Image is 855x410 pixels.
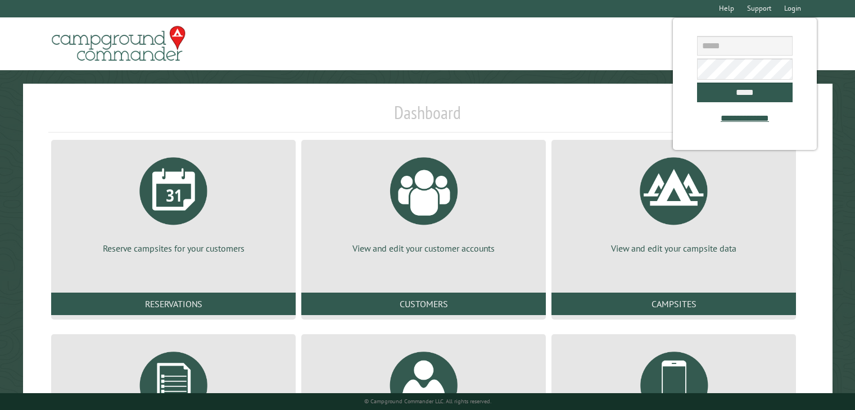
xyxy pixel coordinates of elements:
[51,293,296,315] a: Reservations
[551,293,796,315] a: Campsites
[315,149,532,254] a: View and edit your customer accounts
[65,149,282,254] a: Reserve campsites for your customers
[65,242,282,254] p: Reserve campsites for your customers
[364,398,491,405] small: © Campground Commander LLC. All rights reserved.
[315,242,532,254] p: View and edit your customer accounts
[48,102,807,133] h1: Dashboard
[48,22,189,66] img: Campground Commander
[565,242,782,254] p: View and edit your campsite data
[565,149,782,254] a: View and edit your campsite data
[301,293,546,315] a: Customers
